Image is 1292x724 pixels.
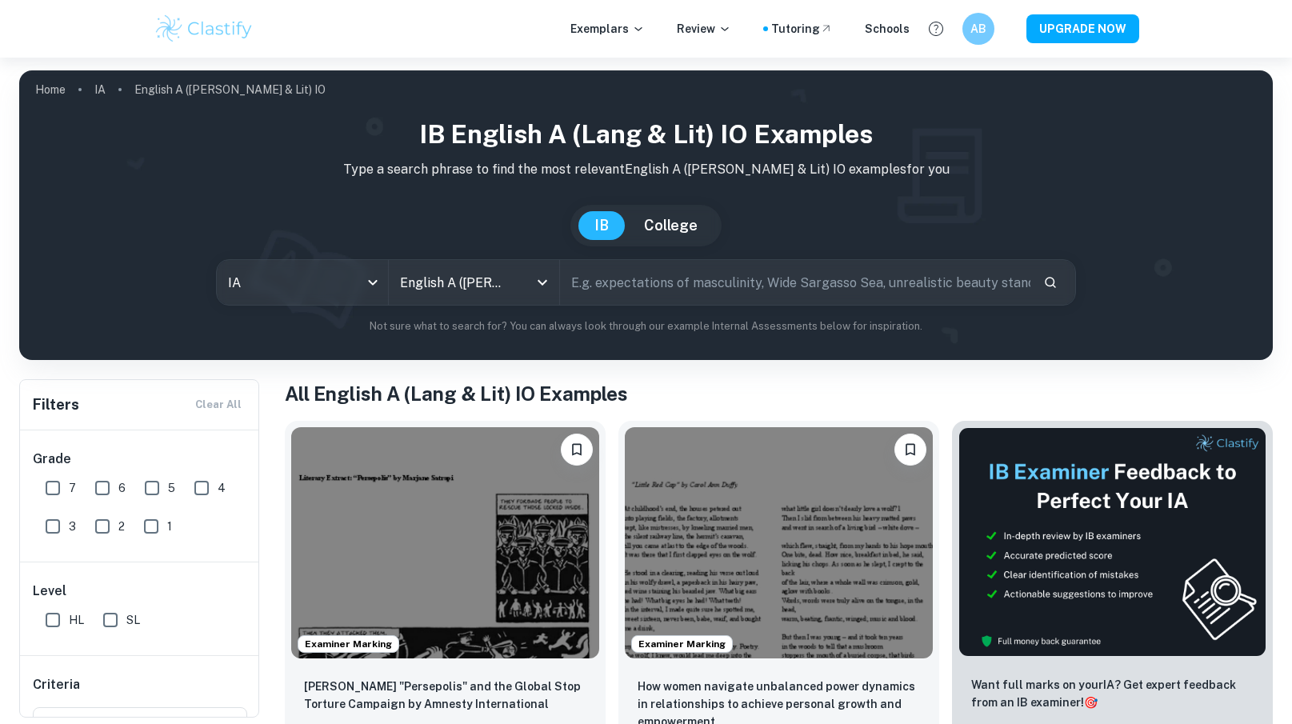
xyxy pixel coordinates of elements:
[32,115,1260,154] h1: IB English A (Lang & Lit) IO examples
[33,394,79,416] h6: Filters
[632,637,732,651] span: Examiner Marking
[865,20,910,38] a: Schools
[33,582,247,601] h6: Level
[168,479,175,497] span: 5
[134,81,326,98] p: English A ([PERSON_NAME] & Lit) IO
[958,427,1266,657] img: Thumbnail
[32,160,1260,179] p: Type a search phrase to find the most relevant English A ([PERSON_NAME] & Lit) IO examples for you
[218,479,226,497] span: 4
[962,13,994,45] button: AB
[285,379,1273,408] h1: All English A (Lang & Lit) IO Examples
[570,20,645,38] p: Exemplars
[19,70,1273,360] img: profile cover
[560,260,1030,305] input: E.g. expectations of masculinity, Wide Sargasso Sea, unrealistic beauty standards...
[771,20,833,38] a: Tutoring
[35,78,66,101] a: Home
[531,271,554,294] button: Open
[298,637,398,651] span: Examiner Marking
[1037,269,1064,296] button: Search
[1084,696,1098,709] span: 🎯
[578,211,625,240] button: IB
[69,479,76,497] span: 7
[33,675,80,694] h6: Criteria
[894,434,926,466] button: Bookmark
[217,260,388,305] div: IA
[154,13,255,45] img: Clastify logo
[969,20,987,38] h6: AB
[33,450,247,469] h6: Grade
[971,676,1254,711] p: Want full marks on your IA ? Get expert feedback from an IB examiner!
[69,611,84,629] span: HL
[94,78,106,101] a: IA
[625,427,933,658] img: English A (Lang & Lit) IO IA example thumbnail: How women navigate unbalanced power dyna
[1026,14,1139,43] button: UPGRADE NOW
[304,678,586,713] p: Marjane Satrapi's "Persepolis" and the Global Stop Torture Campaign by Amnesty International
[118,518,125,535] span: 2
[291,427,599,658] img: English A (Lang & Lit) IO IA example thumbnail: Marjane Satrapi's "Persepolis" and the G
[69,518,76,535] span: 3
[628,211,714,240] button: College
[32,318,1260,334] p: Not sure what to search for? You can always look through our example Internal Assessments below f...
[677,20,731,38] p: Review
[126,611,140,629] span: SL
[167,518,172,535] span: 1
[561,434,593,466] button: Bookmark
[922,15,950,42] button: Help and Feedback
[118,479,126,497] span: 6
